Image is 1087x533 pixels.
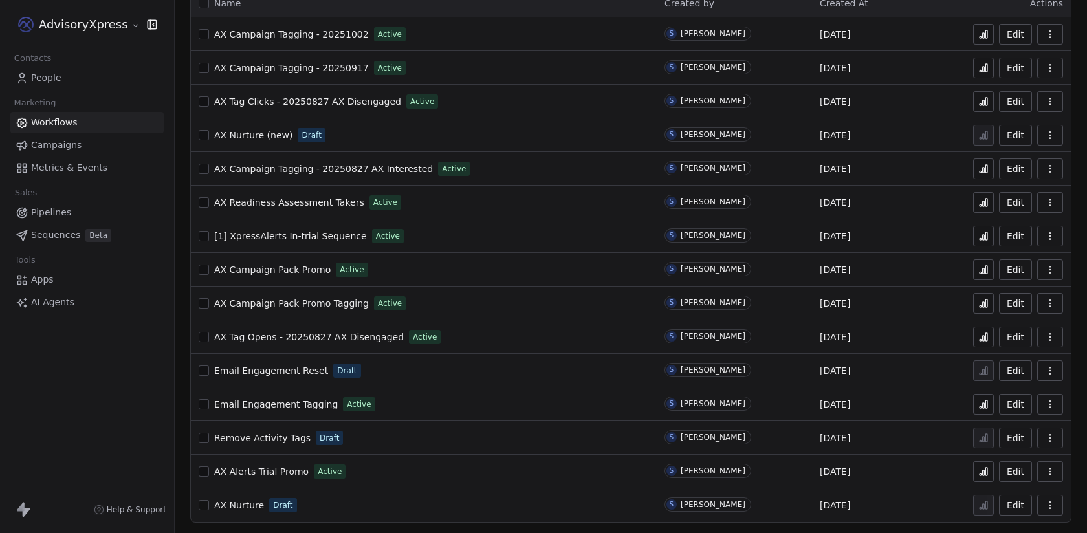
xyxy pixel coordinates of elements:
span: Active [347,398,371,410]
span: Marketing [8,93,61,113]
button: Edit [999,428,1032,448]
button: Edit [999,394,1032,415]
button: Edit [999,226,1032,246]
button: Edit [999,192,1032,213]
button: Edit [999,360,1032,381]
div: [PERSON_NAME] [681,466,745,475]
a: Remove Activity Tags [214,431,311,444]
button: Edit [999,327,1032,347]
div: [PERSON_NAME] [681,298,745,307]
a: Metrics & Events [10,157,164,179]
button: Edit [999,293,1032,314]
span: Sequences [31,228,80,242]
span: [DATE] [820,331,850,343]
a: AI Agents [10,292,164,313]
span: [DATE] [820,61,850,74]
a: SequencesBeta [10,224,164,246]
span: Contacts [8,49,57,68]
span: AdvisoryXpress [39,16,127,33]
a: Apps [10,269,164,290]
button: AdvisoryXpress [16,14,138,36]
div: S [670,466,674,476]
a: Edit [999,58,1032,78]
a: Edit [999,91,1032,112]
a: Pipelines [10,202,164,223]
span: Active [442,163,466,175]
div: [PERSON_NAME] [681,130,745,139]
span: AX Tag Opens - 20250827 AX Disengaged [214,332,404,342]
span: Active [378,62,402,74]
span: AI Agents [31,296,74,309]
button: Edit [999,259,1032,280]
span: [DATE] [820,129,850,142]
span: Active [340,264,364,276]
span: Pipelines [31,206,71,219]
div: S [670,432,674,442]
span: Draft [337,365,357,376]
a: AX Campaign Pack Promo Tagging [214,297,369,310]
img: AX_logo_device_1080.png [18,17,34,32]
div: [PERSON_NAME] [681,96,745,105]
span: Metrics & Events [31,161,107,175]
span: [DATE] [820,398,850,411]
span: Active [410,96,434,107]
a: [1] XpressAlerts In-trial Sequence [214,230,367,243]
span: Apps [31,273,54,287]
span: [DATE] [820,95,850,108]
span: [DATE] [820,297,850,310]
a: AX Nurture (new) [214,129,292,142]
span: [DATE] [820,465,850,478]
button: Edit [999,24,1032,45]
span: [DATE] [820,263,850,276]
span: [DATE] [820,28,850,41]
span: People [31,71,61,85]
div: S [670,129,674,140]
button: Edit [999,495,1032,516]
a: Edit [999,461,1032,482]
span: AX Campaign Tagging - 20251002 [214,29,369,39]
a: Help & Support [94,505,166,515]
span: Sales [9,183,43,202]
div: S [670,62,674,72]
span: [1] XpressAlerts In-trial Sequence [214,231,367,241]
a: AX Nurture [214,499,264,512]
span: Active [318,466,342,477]
a: Edit [999,158,1032,179]
button: Edit [999,125,1032,146]
div: [PERSON_NAME] [681,197,745,206]
div: [PERSON_NAME] [681,231,745,240]
div: S [670,197,674,207]
span: [DATE] [820,162,850,175]
span: AX Campaign Tagging - 20250827 AX Interested [214,164,433,174]
span: [DATE] [820,230,850,243]
div: S [670,398,674,409]
span: AX Tag Clicks - 20250827 AX Disengaged [214,96,401,107]
div: S [670,298,674,308]
span: AX Nurture [214,500,264,510]
span: Draft [320,432,339,444]
a: Email Engagement Reset [214,364,328,377]
div: S [670,230,674,241]
span: [DATE] [820,196,850,209]
div: [PERSON_NAME] [681,332,745,341]
div: S [670,163,674,173]
span: Help & Support [107,505,166,515]
a: AX Campaign Tagging - 20250827 AX Interested [214,162,433,175]
span: AX Alerts Trial Promo [214,466,309,477]
div: S [670,331,674,342]
span: Active [413,331,437,343]
span: Beta [85,229,111,242]
span: Workflows [31,116,78,129]
a: AX Tag Opens - 20250827 AX Disengaged [214,331,404,343]
a: AX Alerts Trial Promo [214,465,309,478]
span: [DATE] [820,364,850,377]
span: Remove Activity Tags [214,433,311,443]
